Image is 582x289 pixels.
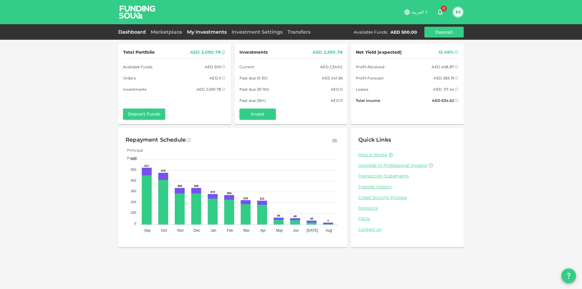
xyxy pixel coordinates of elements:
div: AED -57.44 [433,86,454,92]
tspan: May [276,228,283,233]
div: AED 2,590.78 [196,86,221,92]
span: Orders [123,75,136,81]
a: Upgrade to Professional Investor [358,163,457,168]
button: 0 [434,6,446,18]
tspan: Dec [194,228,200,233]
a: Statistics [358,205,457,211]
span: Investments [123,86,146,92]
tspan: 500 [131,168,136,171]
span: Quick Links [358,136,391,143]
span: Total Portfolio [123,49,155,56]
div: AED 241.56 [322,75,343,81]
a: Credit Scoring Process [358,195,457,200]
tspan: 100 [131,211,136,214]
button: question [561,268,576,283]
button: M [453,8,463,17]
div: AED 2,349.2 [320,64,343,70]
button: Invest [239,109,276,119]
span: Net Yield (expected) [356,49,402,56]
span: العربية [412,9,424,15]
a: Contact us [358,227,457,232]
a: Transfers [285,29,313,35]
div: Repayment Schedule [125,135,186,145]
button: Deposit Funds [123,109,165,119]
div: AED 2,590.78 [313,49,343,56]
tspan: [DATE] [307,228,318,233]
div: 12.49% [439,49,453,56]
div: AED 500.00 [390,29,417,35]
div: AED 3,090.78 [190,49,221,56]
span: Profit Received [356,64,384,70]
a: FAQs [358,216,457,222]
tspan: Feb [227,228,233,233]
a: Transaction Statements [358,173,457,179]
a: Marketplace [148,29,185,35]
span: Past due (5-30) [239,75,268,81]
tspan: Nov [177,228,184,233]
a: Transfer History [358,184,457,190]
tspan: Mar [243,228,250,233]
a: How it Works [358,152,387,158]
div: AED 0 [331,86,343,92]
span: Upgrade to Professional Investor [358,163,428,168]
span: Total Income [356,97,380,104]
div: AED 0 [209,75,221,81]
tspan: 400 [131,179,136,182]
div: AED 283.19 [433,75,454,81]
span: Principal [122,148,143,153]
span: Available Funds [123,64,152,70]
tspan: Oct [161,228,167,233]
tspan: 300 [131,189,136,193]
span: Profit [122,156,137,160]
div: AED 0 [331,97,343,104]
tspan: Aug [326,228,332,233]
tspan: Jun [293,228,299,233]
tspan: 0 [134,222,136,225]
span: Current [239,64,254,70]
tspan: Apr [260,228,266,233]
span: Profit Forecast [356,75,384,81]
span: Investments [239,49,268,56]
tspan: Jan [210,228,216,233]
span: Past due (31-90) [239,86,269,92]
div: AED 634.62 [432,97,454,104]
div: AED 408.87 [432,64,454,70]
button: Deposit [424,27,464,38]
a: Investment Settings [229,29,285,35]
tspan: Sep [144,228,151,233]
tspan: 200 [131,200,136,204]
span: 0 [441,5,447,12]
a: Dashboard [118,29,148,35]
div: AED 500 [205,64,221,70]
span: Past due (90+) [239,97,266,104]
div: Available Funds : [354,29,388,35]
tspan: 600 [131,157,136,161]
a: My Investments [185,29,229,35]
span: Losses [356,86,368,92]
